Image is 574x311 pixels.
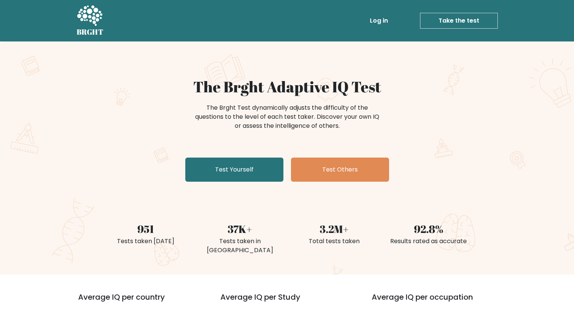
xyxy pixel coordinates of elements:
[197,221,283,237] div: 37K+
[193,103,382,130] div: The Brght Test dynamically adjusts the difficulty of the questions to the level of each test take...
[386,221,471,237] div: 92.8%
[103,78,471,96] h1: The Brght Adaptive IQ Test
[367,13,391,28] a: Log in
[292,221,377,237] div: 3.2M+
[292,237,377,246] div: Total tests taken
[77,3,104,38] a: BRGHT
[103,221,188,237] div: 951
[185,158,283,182] a: Test Yourself
[420,13,498,29] a: Take the test
[78,293,193,311] h3: Average IQ per country
[197,237,283,255] div: Tests taken in [GEOGRAPHIC_DATA]
[77,28,104,37] h5: BRGHT
[386,237,471,246] div: Results rated as accurate
[291,158,389,182] a: Test Others
[103,237,188,246] div: Tests taken [DATE]
[372,293,505,311] h3: Average IQ per occupation
[220,293,354,311] h3: Average IQ per Study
